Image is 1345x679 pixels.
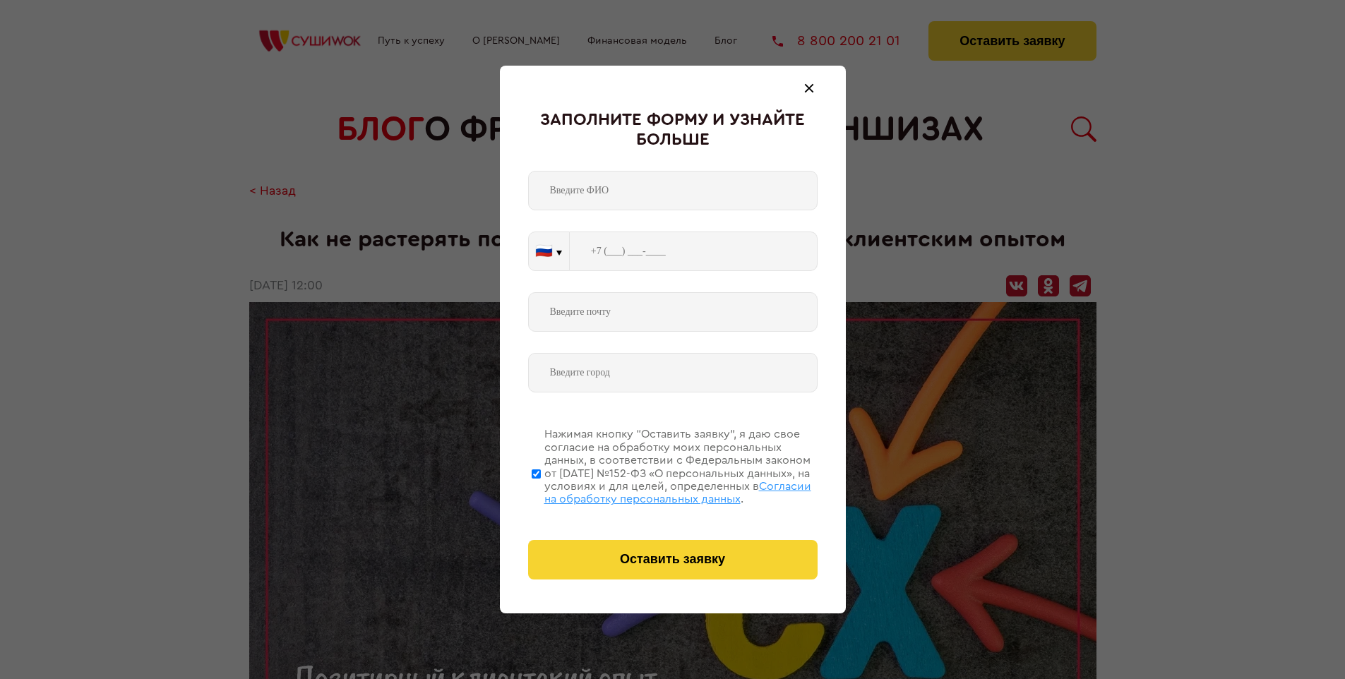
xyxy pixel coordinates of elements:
[528,111,818,150] div: Заполните форму и узнайте больше
[528,171,818,210] input: Введите ФИО
[528,292,818,332] input: Введите почту
[528,540,818,579] button: Оставить заявку
[528,353,818,392] input: Введите город
[544,481,811,505] span: Согласии на обработку персональных данных
[544,428,818,505] div: Нажимая кнопку “Оставить заявку”, я даю свое согласие на обработку моих персональных данных, в со...
[529,232,569,270] button: 🇷🇺
[570,232,818,271] input: +7 (___) ___-____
